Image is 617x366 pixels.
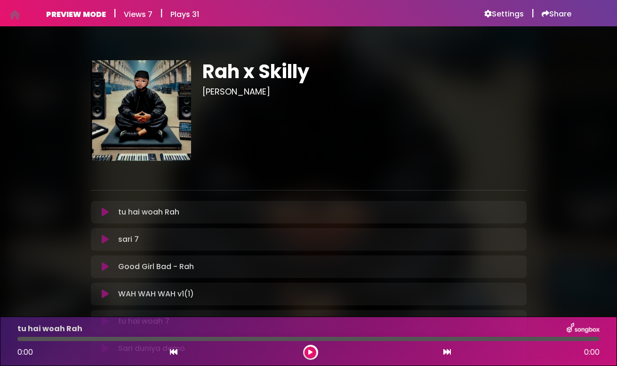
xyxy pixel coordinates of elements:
img: songbox-logo-white.png [567,323,600,335]
h6: Plays 31 [170,10,199,19]
p: tu hai woah 7 [118,316,169,327]
h5: | [113,8,116,19]
h3: [PERSON_NAME] [202,87,527,97]
h6: PREVIEW MODE [46,10,106,19]
h5: | [531,8,534,19]
a: Settings [484,9,524,19]
p: sari 7 [118,234,139,245]
p: tu hai woah Rah [17,323,82,334]
p: tu hai woah Rah [118,207,179,218]
img: eH1wlhrjTzCZHtPldvEQ [91,60,192,161]
p: WAH WAH WAH v1(1) [118,288,194,300]
span: 0:00 [584,347,600,358]
a: Share [542,9,571,19]
span: 0:00 [17,347,33,358]
h1: Rah x Skilly [202,60,527,83]
h6: Views 7 [124,10,152,19]
p: Good Girl Bad - Rah [118,261,194,272]
h5: | [160,8,163,19]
